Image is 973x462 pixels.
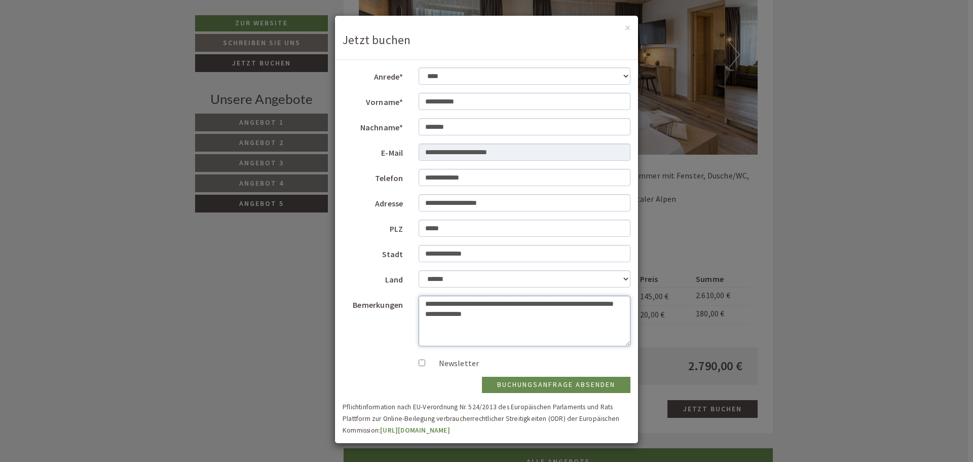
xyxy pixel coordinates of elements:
label: Adresse [335,194,411,209]
label: Vorname* [335,93,411,108]
div: Guten Tag, wie können wir Ihnen helfen? [8,28,166,59]
label: Anrede* [335,67,411,83]
label: PLZ [335,220,411,235]
button: × [625,22,630,33]
h3: Jetzt buchen [343,33,630,47]
label: Bemerkungen [335,296,411,311]
div: [GEOGRAPHIC_DATA] [16,30,161,38]
button: Senden [339,267,399,285]
label: Land [335,270,411,286]
a: [URL][DOMAIN_NAME] [380,426,450,435]
div: [DATE] [181,8,218,25]
button: Buchungsanfrage absenden [482,377,630,393]
label: Nachname* [335,118,411,133]
label: E-Mail [335,144,411,159]
label: Stadt [335,245,411,260]
small: Pflichtinformation nach EU-Verordnung Nr. 524/2013 des Europäischen Parlaments und Rats Plattform... [343,403,619,435]
label: Newsletter [429,358,479,369]
label: Telefon [335,169,411,184]
small: 15:50 [16,50,161,57]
